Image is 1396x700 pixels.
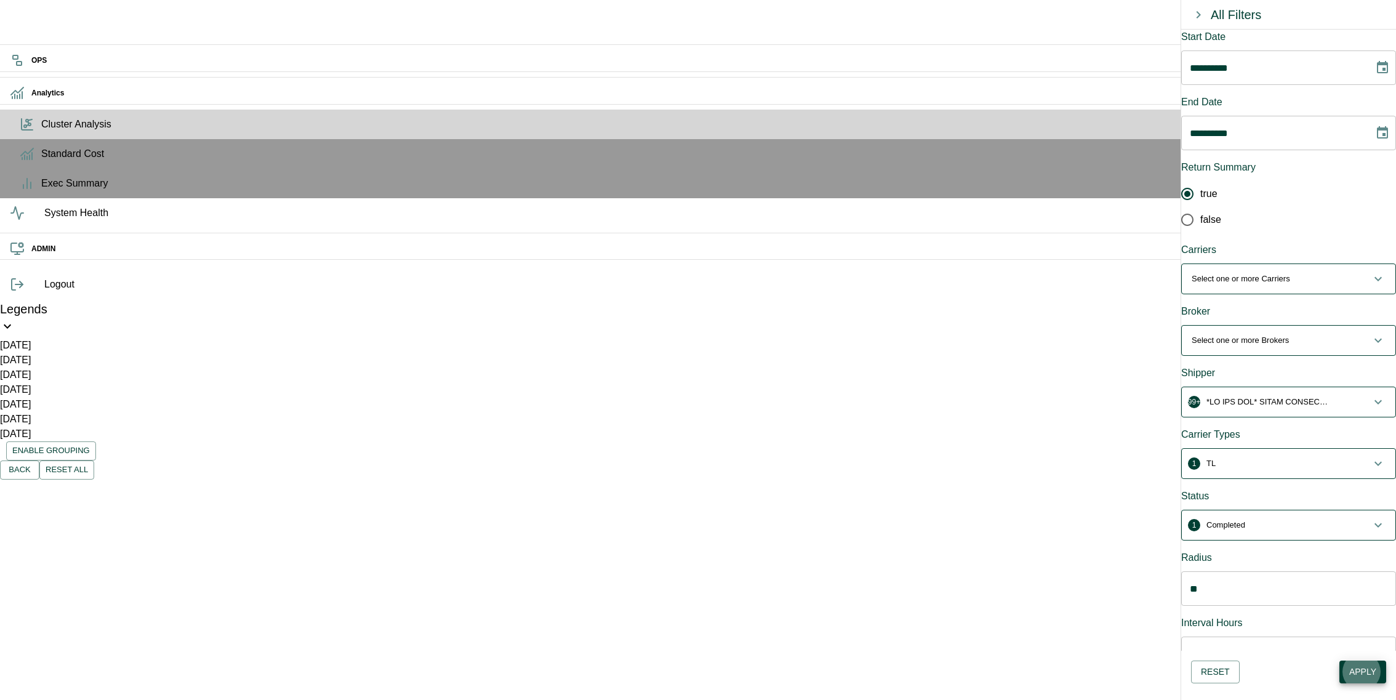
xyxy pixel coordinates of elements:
[1182,326,1395,355] button: Select one or more Brokers
[1211,5,1261,25] div: All Filters
[41,147,1386,161] span: Standard Cost
[1192,334,1289,347] p: Select one or more Brokers
[44,277,1386,292] span: Logout
[1206,457,1216,470] p: TL
[41,117,1386,132] span: Cluster Analysis
[1181,95,1396,110] div: End Date
[31,87,1386,99] h6: Analytics
[31,55,1386,66] h6: OPS
[1181,366,1396,380] div: Shipper
[1181,616,1396,630] div: Interval Hours
[1200,212,1221,227] span: false
[1192,273,1290,285] p: Select one or more Carriers
[1181,489,1396,504] div: Status
[1182,387,1395,417] button: 99+*LO IPS DOL* SITAM CONSECT, 886 6AD ELI, SEDDOEIUS, 4406 T 79IN UT L, ETDOLO, 211 MAGNAALI ENI...
[1206,396,1330,408] p: *LO IPS DOL* SITAM CONSECT, 886 6AD ELI, SEDDOEIUS, 4406 T 79IN UT L, ETDOLO, 211 MAGNAALI ENI, A...
[44,206,1386,220] span: System Health
[1182,510,1395,540] button: 1Completed
[1370,55,1395,80] button: Choose date, selected date is Aug 7, 2025
[1181,550,1396,565] div: Radius
[1181,160,1396,175] div: Return Summary
[1181,30,1396,44] div: Start Date
[1181,304,1396,319] div: Broker
[1370,121,1395,145] button: Choose date, selected date is Aug 22, 2025
[41,176,1386,191] span: Exec Summary
[1181,427,1396,442] div: Carrier Types
[1188,457,1200,470] span: 1
[31,243,1386,255] h6: ADMIN
[1206,519,1245,531] p: Completed
[1191,661,1240,683] button: Reset
[1339,661,1386,683] button: Apply
[1181,243,1396,257] div: Carriers
[1200,187,1217,201] span: true
[1188,396,1200,408] span: 99+
[1188,519,1200,531] span: 1
[1182,264,1395,294] button: Select one or more Carriers
[1182,449,1395,478] button: 1TL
